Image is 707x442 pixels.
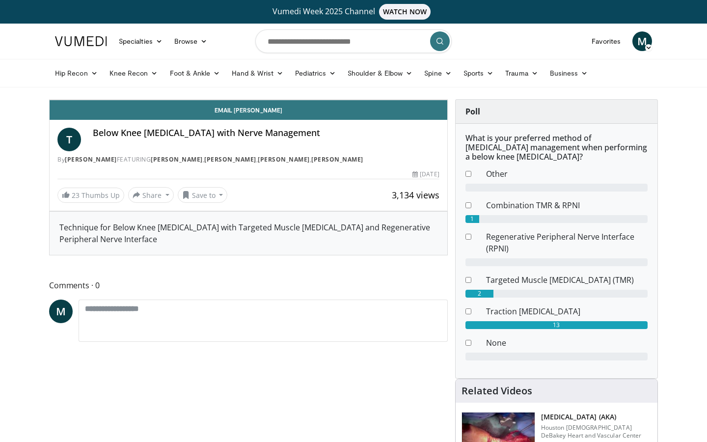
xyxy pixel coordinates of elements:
a: Specialties [113,31,168,51]
a: [PERSON_NAME] [65,155,117,164]
span: 3,134 views [392,189,439,201]
a: Business [544,63,594,83]
dd: Other [479,168,655,180]
strong: Poll [465,106,480,117]
p: Houston [DEMOGRAPHIC_DATA] DeBakey Heart and Vascular Center [541,424,652,440]
dd: Targeted Muscle [MEDICAL_DATA] (TMR) [479,274,655,286]
h3: [MEDICAL_DATA] (AKA) [541,412,652,422]
a: [PERSON_NAME] [311,155,363,164]
dd: Regenerative Peripheral Nerve Interface (RPNI) [479,231,655,254]
dd: Traction [MEDICAL_DATA] [479,305,655,317]
a: Shoulder & Elbow [342,63,418,83]
a: Hip Recon [49,63,104,83]
dd: Combination TMR & RPNI [479,199,655,211]
a: Email [PERSON_NAME] [50,100,447,120]
a: Spine [418,63,457,83]
div: 2 [465,290,493,298]
a: Trauma [499,63,544,83]
button: Share [128,187,174,203]
a: M [49,300,73,323]
div: Technique for Below Knee [MEDICAL_DATA] with Targeted Muscle [MEDICAL_DATA] and Regenerative Peri... [59,221,437,245]
a: Browse [168,31,214,51]
h4: Related Videos [462,385,532,397]
a: [PERSON_NAME] [151,155,203,164]
a: Pediatrics [289,63,342,83]
a: Sports [458,63,500,83]
button: Save to [178,187,228,203]
input: Search topics, interventions [255,29,452,53]
img: VuMedi Logo [55,36,107,46]
span: WATCH NOW [379,4,431,20]
dd: None [479,337,655,349]
a: Hand & Wrist [226,63,289,83]
h4: Below Knee [MEDICAL_DATA] with Nerve Management [93,128,439,138]
a: [PERSON_NAME] [258,155,310,164]
span: Comments 0 [49,279,448,292]
a: [PERSON_NAME] [204,155,256,164]
a: Vumedi Week 2025 ChannelWATCH NOW [56,4,651,20]
a: 23 Thumbs Up [57,188,124,203]
h6: What is your preferred method of [MEDICAL_DATA] management when performing a below knee [MEDICAL_... [465,134,648,162]
div: By FEATURING , , , [57,155,439,164]
a: Knee Recon [104,63,164,83]
a: M [632,31,652,51]
span: 23 [72,191,80,200]
div: 13 [465,321,648,329]
a: Foot & Ankle [164,63,226,83]
a: Favorites [586,31,626,51]
a: T [57,128,81,151]
div: 1 [465,215,480,223]
div: [DATE] [412,170,439,179]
